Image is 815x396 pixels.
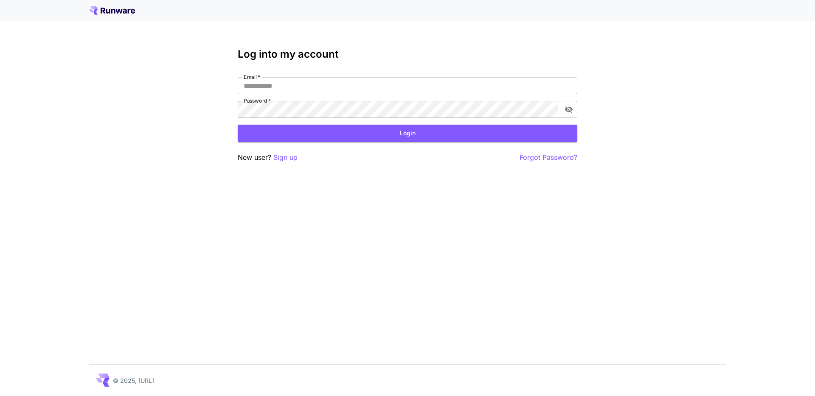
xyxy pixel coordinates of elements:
[238,48,577,60] h3: Log into my account
[561,102,576,117] button: toggle password visibility
[273,152,298,163] button: Sign up
[244,97,271,104] label: Password
[238,125,577,142] button: Login
[244,73,260,81] label: Email
[113,376,154,385] p: © 2025, [URL]
[238,152,298,163] p: New user?
[520,152,577,163] button: Forgot Password?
